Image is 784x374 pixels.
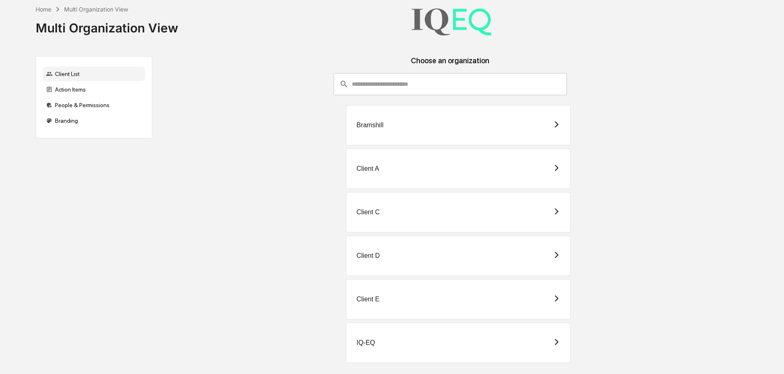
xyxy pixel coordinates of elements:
[410,7,492,37] img: IQ-EQ - Consultant Parent Org
[356,122,383,129] div: Bramshill
[36,14,178,35] div: Multi Organization View
[159,56,741,73] div: Choose an organization
[43,67,145,81] div: Client List
[356,252,380,259] div: Client D
[43,98,145,112] div: People & Permissions
[356,339,375,346] div: IQ-EQ
[356,209,380,216] div: Client C
[64,6,128,13] div: Multi Organization View
[43,82,145,97] div: Action Items
[356,296,379,303] div: Client E
[36,6,51,13] div: Home
[356,165,379,172] div: Client A
[334,73,567,95] div: consultant-dashboard__filter-organizations-search-bar
[43,113,145,128] div: Branding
